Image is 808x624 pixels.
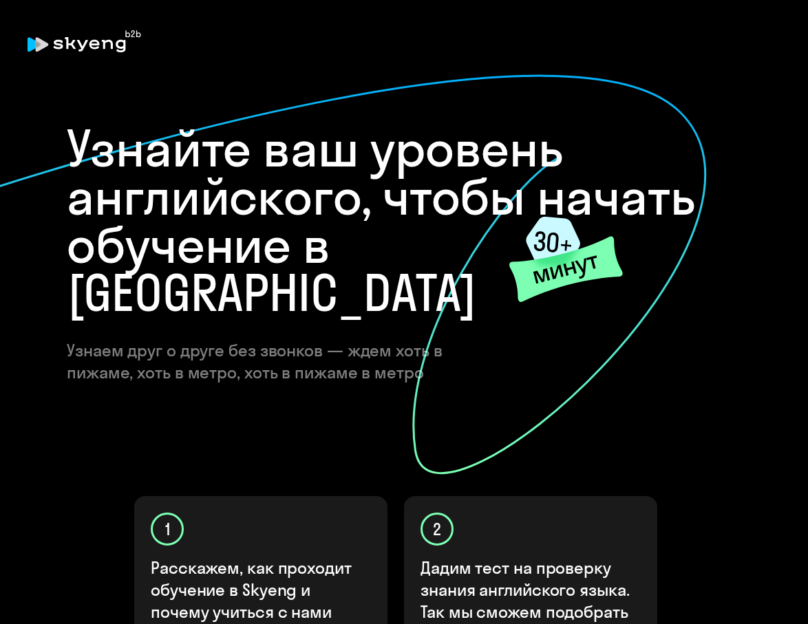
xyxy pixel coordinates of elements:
h4: Узнаем друг о друге без звонков — ждем хоть в пижаме, хоть в метро, хоть в пижаме в метро [67,339,511,383]
div: 2 [421,513,454,546]
div: 1 [151,513,184,546]
h1: Узнайте ваш уровень английского, чтобы начать обучение в [GEOGRAPHIC_DATA] [67,125,741,317]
